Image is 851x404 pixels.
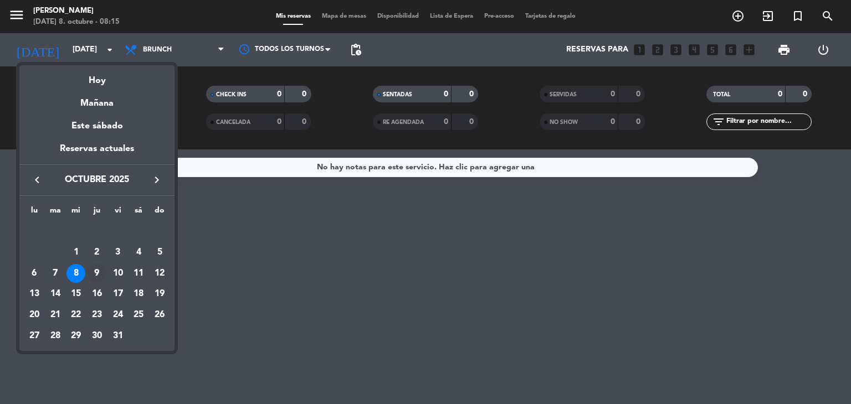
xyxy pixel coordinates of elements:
[24,204,45,221] th: lunes
[86,325,107,346] td: 30 de octubre de 2025
[46,305,65,324] div: 21
[109,327,127,345] div: 31
[19,142,175,164] div: Reservas actuales
[65,283,86,304] td: 15 de octubre de 2025
[86,204,107,221] th: jueves
[129,243,148,262] div: 4
[88,243,106,262] div: 2
[30,173,44,187] i: keyboard_arrow_left
[24,304,45,325] td: 20 de octubre de 2025
[107,204,129,221] th: viernes
[86,304,107,325] td: 23 de octubre de 2025
[129,283,150,304] td: 18 de octubre de 2025
[25,264,44,283] div: 6
[45,263,66,284] td: 7 de octubre de 2025
[45,304,66,325] td: 21 de octubre de 2025
[46,284,65,303] div: 14
[109,305,127,324] div: 24
[150,284,169,303] div: 19
[65,325,86,346] td: 29 de octubre de 2025
[109,264,127,283] div: 10
[107,263,129,284] td: 10 de octubre de 2025
[107,283,129,304] td: 17 de octubre de 2025
[88,264,106,283] div: 9
[19,111,175,142] div: Este sábado
[46,264,65,283] div: 7
[129,204,150,221] th: sábado
[129,242,150,263] td: 4 de octubre de 2025
[86,242,107,263] td: 2 de octubre de 2025
[86,263,107,284] td: 9 de octubre de 2025
[25,284,44,303] div: 13
[47,173,147,187] span: octubre 2025
[66,305,85,324] div: 22
[66,327,85,345] div: 29
[150,264,169,283] div: 12
[149,263,170,284] td: 12 de octubre de 2025
[109,284,127,303] div: 17
[109,243,127,262] div: 3
[24,263,45,284] td: 6 de octubre de 2025
[86,283,107,304] td: 16 de octubre de 2025
[129,264,148,283] div: 11
[66,264,85,283] div: 8
[149,283,170,304] td: 19 de octubre de 2025
[150,305,169,324] div: 26
[24,221,170,242] td: OCT.
[45,204,66,221] th: martes
[107,304,129,325] td: 24 de octubre de 2025
[88,305,106,324] div: 23
[66,284,85,303] div: 15
[45,325,66,346] td: 28 de octubre de 2025
[150,173,163,187] i: keyboard_arrow_right
[149,304,170,325] td: 26 de octubre de 2025
[129,284,148,303] div: 18
[25,305,44,324] div: 20
[19,65,175,88] div: Hoy
[24,283,45,304] td: 13 de octubre de 2025
[65,242,86,263] td: 1 de octubre de 2025
[88,284,106,303] div: 16
[65,304,86,325] td: 22 de octubre de 2025
[65,204,86,221] th: miércoles
[46,327,65,345] div: 28
[129,305,148,324] div: 25
[107,325,129,346] td: 31 de octubre de 2025
[129,263,150,284] td: 11 de octubre de 2025
[88,327,106,345] div: 30
[107,242,129,263] td: 3 de octubre de 2025
[25,327,44,345] div: 27
[149,204,170,221] th: domingo
[45,283,66,304] td: 14 de octubre de 2025
[65,263,86,284] td: 8 de octubre de 2025
[19,88,175,111] div: Mañana
[129,304,150,325] td: 25 de octubre de 2025
[149,242,170,263] td: 5 de octubre de 2025
[66,243,85,262] div: 1
[150,243,169,262] div: 5
[24,325,45,346] td: 27 de octubre de 2025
